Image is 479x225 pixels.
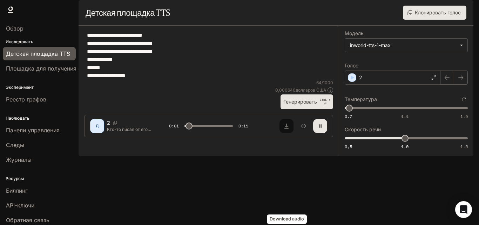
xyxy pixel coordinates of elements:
[359,74,362,80] font: 2
[323,80,333,85] font: 1000
[401,113,409,119] font: 1.1
[107,120,110,126] font: 2
[296,119,310,133] button: Осмотреть
[169,123,179,130] span: 0:01
[238,123,248,129] font: 0:11
[345,144,352,150] font: 0,5
[350,42,391,48] font: inworld-tts-1-max
[345,113,352,119] font: 0,7
[110,121,120,125] button: Копировать голосовой идентификатор
[86,7,170,18] font: Детская площадка TTS
[324,102,326,105] font: ⏎
[345,126,381,132] font: Скорость речи
[415,9,461,15] font: Клонировать голос
[401,144,409,150] font: 1.0
[96,124,99,128] font: Д
[345,30,364,36] font: Модель
[320,98,330,101] font: CTRL +
[267,214,307,224] div: Download audio
[279,119,294,133] button: Скачать аудио
[281,94,333,109] button: ГенерироватьCTRL +⏎
[345,96,377,102] font: Температура
[322,80,323,85] font: /
[316,80,322,85] font: 64
[345,39,467,52] div: inworld-tts-1-max
[107,127,152,168] font: Кто-то писал от его имени. Но как убийца вошёл в квартиру, если дверь была заперта изнутри и замо...
[403,6,466,20] button: Клонировать голос
[460,95,468,103] button: Сбросить к настройкам по умолчанию
[460,144,468,150] font: 1.5
[283,99,317,105] font: Генерировать
[460,113,468,119] font: 1.5
[345,62,358,68] font: Голос
[455,201,472,218] div: Открытый Интерком Мессенджер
